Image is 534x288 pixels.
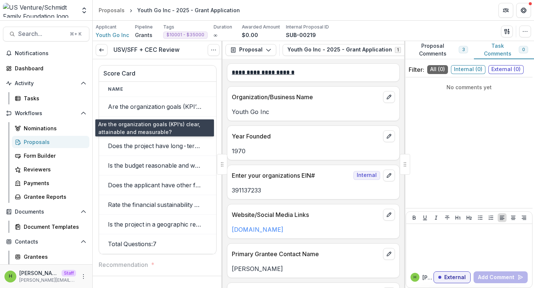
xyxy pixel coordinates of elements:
[232,107,395,116] p: Youth Go Inc
[383,170,395,181] button: edit
[427,65,448,74] span: All ( 0 )
[409,65,424,74] p: Filter:
[12,191,89,203] a: Grantee Reports
[137,6,240,14] div: Youth Go Inc - 2025 - Grant Application
[99,234,210,254] td: Total Questions: 7
[3,3,76,18] img: US Venture/Schmidt Family Foundation logo
[210,195,249,215] td: 1
[421,213,429,222] button: Underline
[15,50,86,57] span: Notifications
[24,193,83,201] div: Grantee Reports
[283,44,415,56] button: Youth Go Inc - 2025 - Grant Application1
[225,44,276,56] button: Proposal
[113,46,179,53] h3: USV/SFF + CEC Review
[208,44,220,56] button: Options
[99,260,148,269] p: Recommendation
[516,3,531,18] button: Get Help
[434,271,471,283] button: External
[3,107,89,119] button: Open Workflows
[9,274,12,279] div: Himanshu
[3,236,89,248] button: Open Contacts
[476,213,485,222] button: Bullet List
[462,47,465,52] span: 3
[509,213,518,222] button: Align Center
[383,209,395,221] button: edit
[383,248,395,260] button: edit
[498,213,507,222] button: Align Left
[12,136,89,148] a: Proposals
[210,117,249,136] td: 1
[210,97,249,117] td: 1
[12,150,89,162] a: Form Builder
[210,215,249,234] td: 1
[383,91,395,103] button: edit
[465,213,474,222] button: Heading 2
[214,24,232,30] p: Duration
[413,275,416,279] div: Himanshu
[286,24,329,30] p: Internal Proposal ID
[353,171,380,180] span: Internal
[451,65,485,74] span: Internal ( 0 )
[409,83,530,91] p: No comments yet
[422,274,434,281] p: [PERSON_NAME]
[12,122,89,134] a: Nominations
[79,272,88,281] button: More
[232,93,380,101] p: Organization/Business Name
[15,110,78,117] span: Workflows
[108,275,168,284] span: Approve Full Funding
[522,47,525,52] span: 0
[498,3,513,18] button: Partners
[24,152,83,160] div: Form Builder
[488,65,524,74] span: External ( 0 )
[232,132,380,141] p: Year Founded
[96,24,116,30] p: Applicant
[99,136,210,156] td: Does the project have long-term impact beyond the grant period?
[99,195,210,215] td: Rate the financial sustainability of the applicant.
[15,239,78,245] span: Contacts
[15,209,78,215] span: Documents
[24,138,83,146] div: Proposals
[432,213,441,222] button: Italicize
[24,124,83,132] div: Nominations
[135,31,152,39] p: Grants
[214,31,217,39] p: ∞
[210,136,249,156] td: 1
[232,250,380,258] p: Primary Grantee Contact Name
[62,270,76,277] p: Staff
[454,213,462,222] button: Heading 1
[99,175,210,195] td: Does the applicant have other funding sources?
[444,274,466,281] p: External
[474,41,534,59] button: Task Comments
[99,117,210,136] td: Does the proposal align with the vital conditions necessary to create a thriving community and fo...
[99,82,210,97] th: Name
[24,94,83,102] div: Tasks
[99,215,210,234] td: Is the project in a geographic region the foundation supports?
[232,147,395,155] p: 1970
[99,6,125,14] div: Proposals
[79,3,89,18] button: Open entity switcher
[15,80,78,87] span: Activity
[96,31,129,39] a: Youth Go Inc
[210,82,249,97] th: Weight
[18,30,65,37] span: Search...
[12,221,89,233] a: Document Templates
[12,163,89,175] a: Reviewers
[383,130,395,142] button: edit
[232,171,350,180] p: Enter your organizations EIN#
[242,31,258,39] p: $0.00
[232,186,395,195] p: 391137233
[487,213,495,222] button: Ordered List
[12,251,89,263] a: Grantees
[19,269,59,277] p: [PERSON_NAME]
[3,47,89,59] button: Notifications
[103,70,212,77] h3: Score Card
[286,31,316,39] p: SUB-00219
[68,30,83,38] div: ⌘ + K
[3,206,89,218] button: Open Documents
[99,156,210,175] td: Is the budget reasonable and well-justified?
[99,97,210,117] td: Are the organization goals (KPI’s) clear, attainable and measurable?
[12,92,89,104] a: Tasks
[404,41,474,59] button: Proposal Comments
[24,223,83,231] div: Document Templates
[474,271,528,283] button: Add Comment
